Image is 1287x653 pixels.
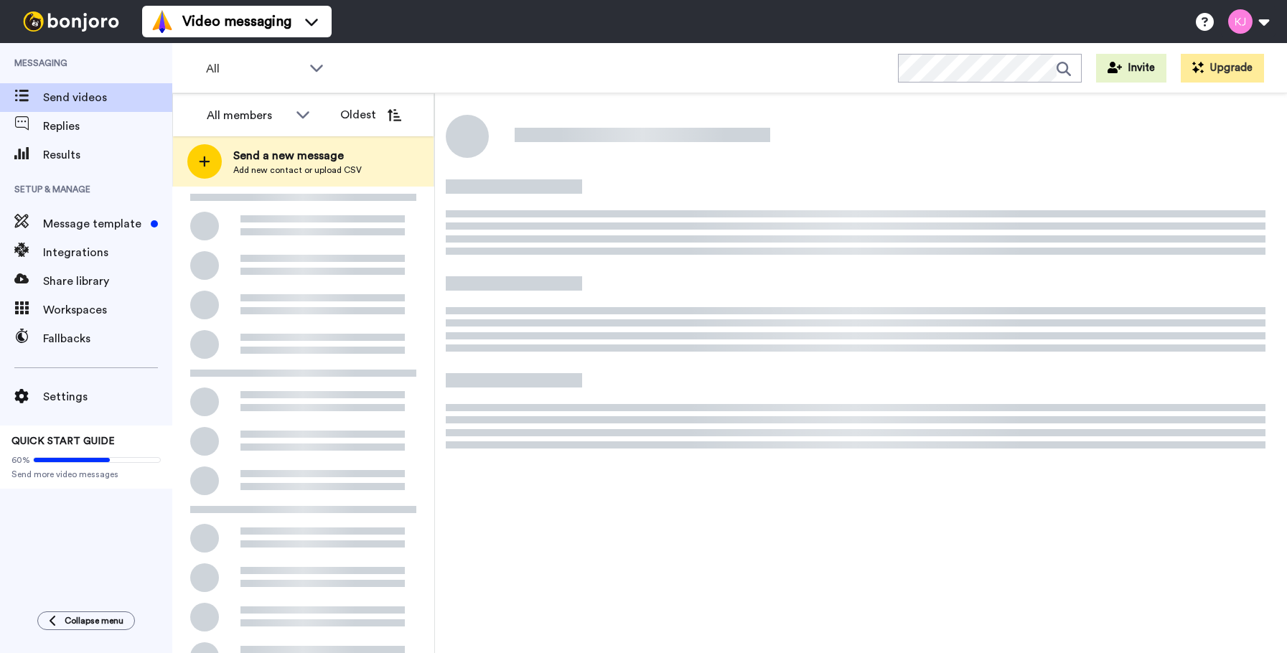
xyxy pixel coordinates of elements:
[207,107,289,124] div: All members
[43,215,145,232] span: Message template
[11,436,115,446] span: QUICK START GUIDE
[233,147,362,164] span: Send a new message
[1181,54,1264,83] button: Upgrade
[43,89,172,106] span: Send videos
[43,244,172,261] span: Integrations
[206,60,302,77] span: All
[65,615,123,626] span: Collapse menu
[43,388,172,405] span: Settings
[233,164,362,176] span: Add new contact or upload CSV
[37,611,135,630] button: Collapse menu
[182,11,291,32] span: Video messaging
[151,10,174,33] img: vm-color.svg
[43,118,172,135] span: Replies
[43,146,172,164] span: Results
[329,100,412,129] button: Oldest
[43,273,172,290] span: Share library
[43,301,172,319] span: Workspaces
[11,454,30,466] span: 60%
[43,330,172,347] span: Fallbacks
[17,11,125,32] img: bj-logo-header-white.svg
[1096,54,1166,83] button: Invite
[11,469,161,480] span: Send more video messages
